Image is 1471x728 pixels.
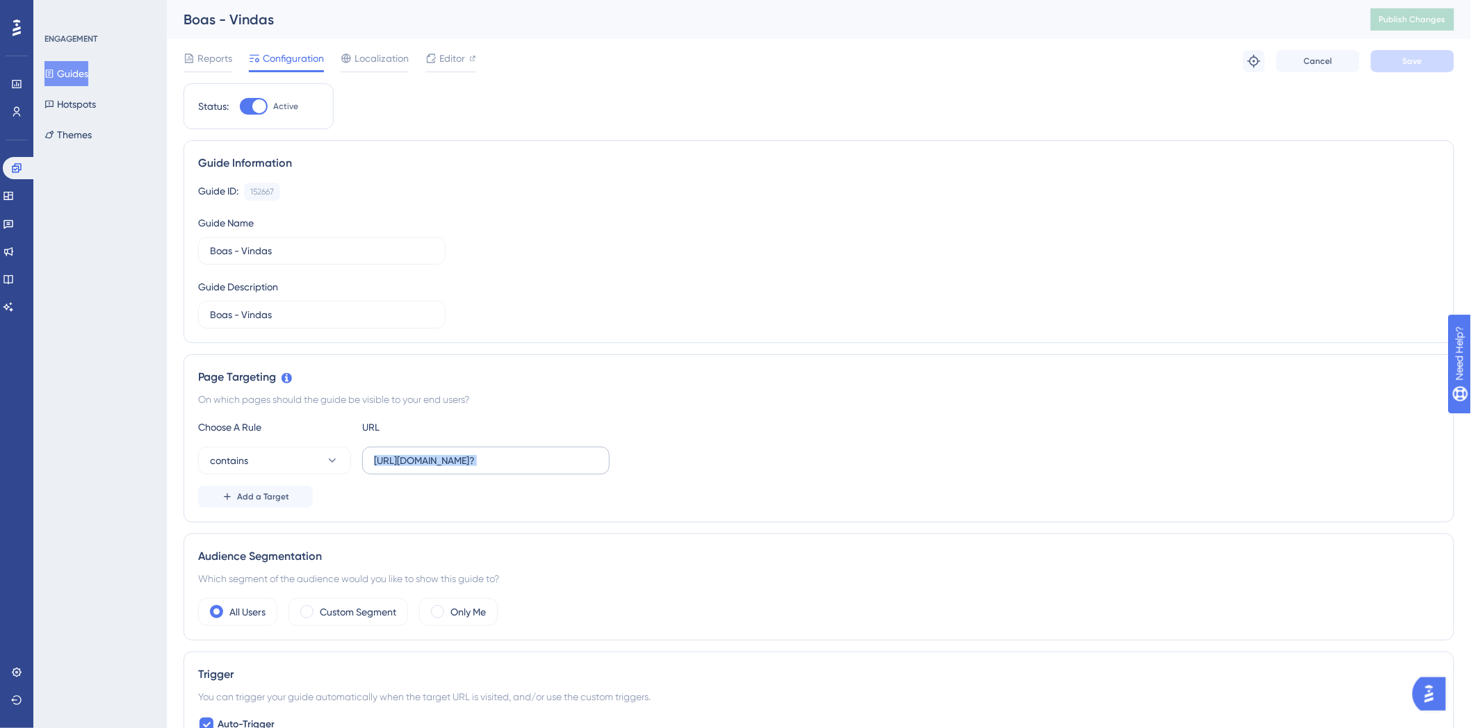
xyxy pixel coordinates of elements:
[198,183,238,201] div: Guide ID:
[198,369,1440,386] div: Page Targeting
[44,92,96,117] button: Hotspots
[450,604,486,620] label: Only Me
[198,447,351,474] button: contains
[33,3,87,20] span: Need Help?
[320,604,396,620] label: Custom Segment
[44,33,97,44] div: ENGAGEMENT
[1371,8,1454,31] button: Publish Changes
[198,419,351,436] div: Choose A Rule
[198,391,1440,408] div: On which pages should the guide be visible to your end users?
[362,419,515,436] div: URL
[198,98,229,115] div: Status:
[1304,56,1333,67] span: Cancel
[1403,56,1422,67] span: Save
[198,215,254,231] div: Guide Name
[263,50,324,67] span: Configuration
[439,50,465,67] span: Editor
[198,570,1440,587] div: Which segment of the audience would you like to show this guide to?
[210,307,434,322] input: Type your Guide’s Description here
[250,186,274,197] div: 152667
[198,279,278,295] div: Guide Description
[210,452,248,469] span: contains
[198,666,1440,683] div: Trigger
[374,453,598,468] input: yourwebsite.com/path
[1379,14,1446,25] span: Publish Changes
[1371,50,1454,72] button: Save
[44,122,92,147] button: Themes
[198,548,1440,565] div: Audience Segmentation
[273,101,298,112] span: Active
[184,10,1336,29] div: Boas - Vindas
[197,50,232,67] span: Reports
[229,604,266,620] label: All Users
[210,243,434,258] input: Type your Guide’s Name here
[198,688,1440,705] div: You can trigger your guide automatically when the target URL is visited, and/or use the custom tr...
[237,491,289,502] span: Add a Target
[198,486,313,508] button: Add a Target
[44,61,88,86] button: Guides
[355,50,409,67] span: Localization
[1276,50,1360,72] button: Cancel
[198,155,1440,172] div: Guide Information
[1413,673,1454,715] iframe: UserGuiding AI Assistant Launcher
